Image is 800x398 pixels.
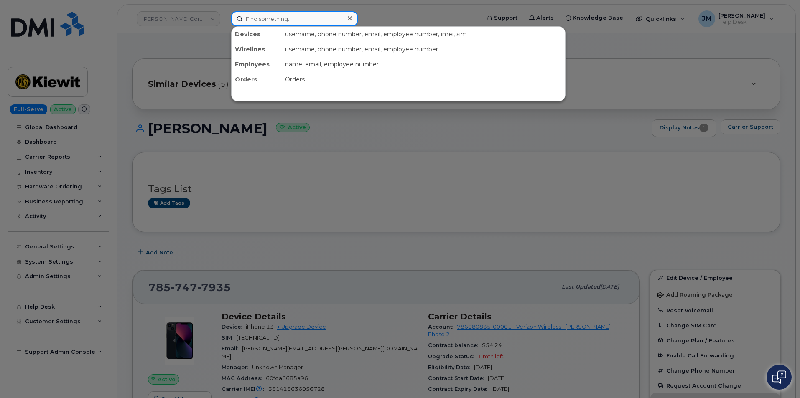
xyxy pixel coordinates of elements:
div: Orders [232,72,282,87]
div: Orders [282,72,565,87]
div: username, phone number, email, employee number [282,42,565,57]
img: Open chat [772,370,786,384]
div: username, phone number, email, employee number, imei, sim [282,27,565,42]
div: Devices [232,27,282,42]
div: Employees [232,57,282,72]
div: Wirelines [232,42,282,57]
div: name, email, employee number [282,57,565,72]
